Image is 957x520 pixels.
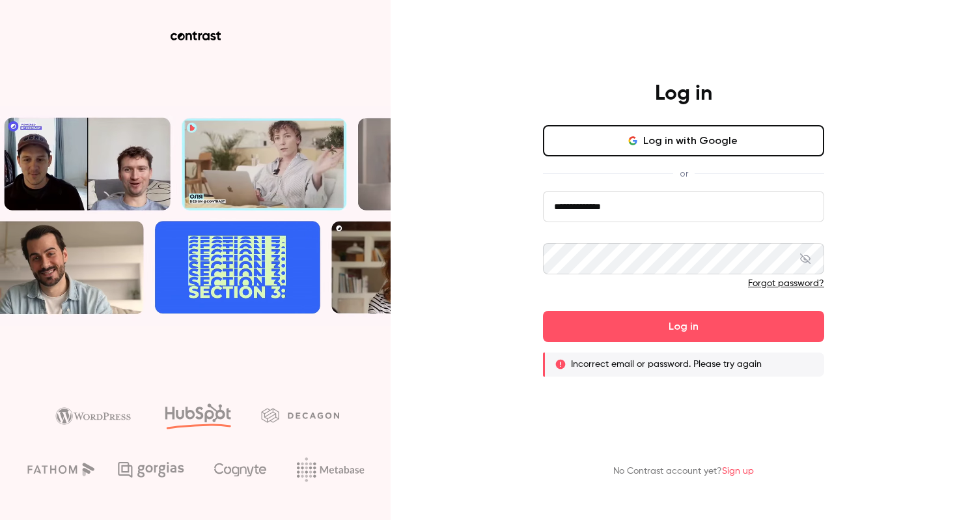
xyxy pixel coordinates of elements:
p: No Contrast account yet? [613,465,754,478]
span: or [673,167,695,181]
img: decagon [261,408,339,422]
h4: Log in [655,81,712,107]
button: Log in [543,311,824,342]
a: Sign up [722,467,754,476]
button: Log in with Google [543,125,824,156]
a: Forgot password? [748,279,824,288]
p: Incorrect email or password. Please try again [571,358,762,371]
